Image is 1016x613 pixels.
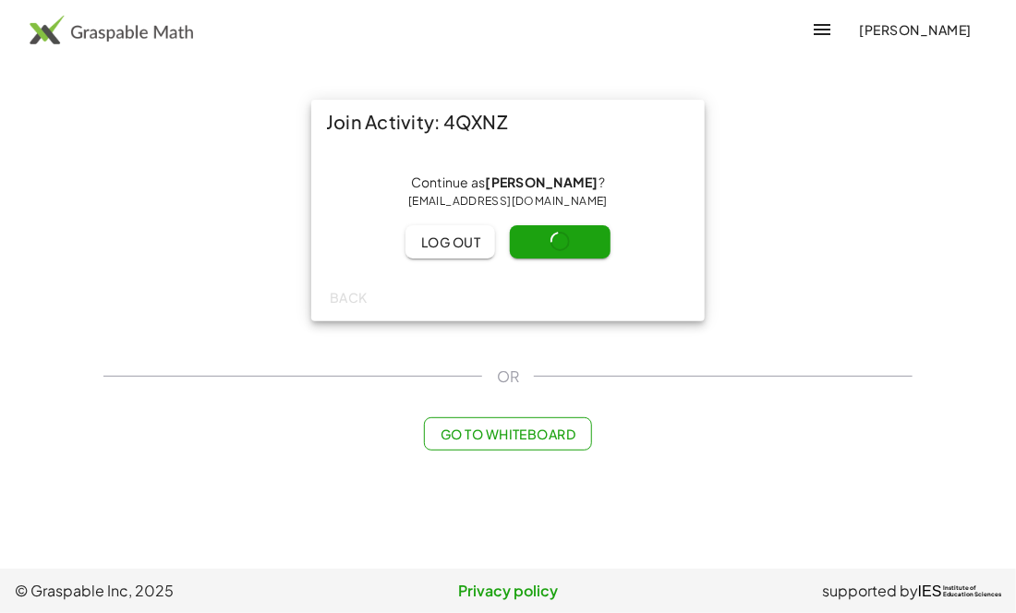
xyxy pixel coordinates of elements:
a: Privacy policy [344,580,672,602]
button: [PERSON_NAME] [844,13,986,46]
strong: [PERSON_NAME] [486,174,599,190]
div: [EMAIL_ADDRESS][DOMAIN_NAME] [326,192,690,210]
span: Log out [420,234,480,250]
span: IES [918,583,942,600]
button: Log out [405,225,495,258]
button: Go to Whiteboard [424,417,591,451]
span: © Graspable Inc, 2025 [15,580,344,602]
span: OR [497,366,519,388]
a: IESInstitute ofEducation Sciences [918,580,1001,602]
span: Go to Whiteboard [440,426,575,442]
span: [PERSON_NAME] [859,21,972,38]
div: Continue as ? [326,174,690,210]
span: supported by [822,580,918,602]
span: Institute of Education Sciences [943,585,1001,598]
div: Join Activity: 4QXNZ [311,100,705,144]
